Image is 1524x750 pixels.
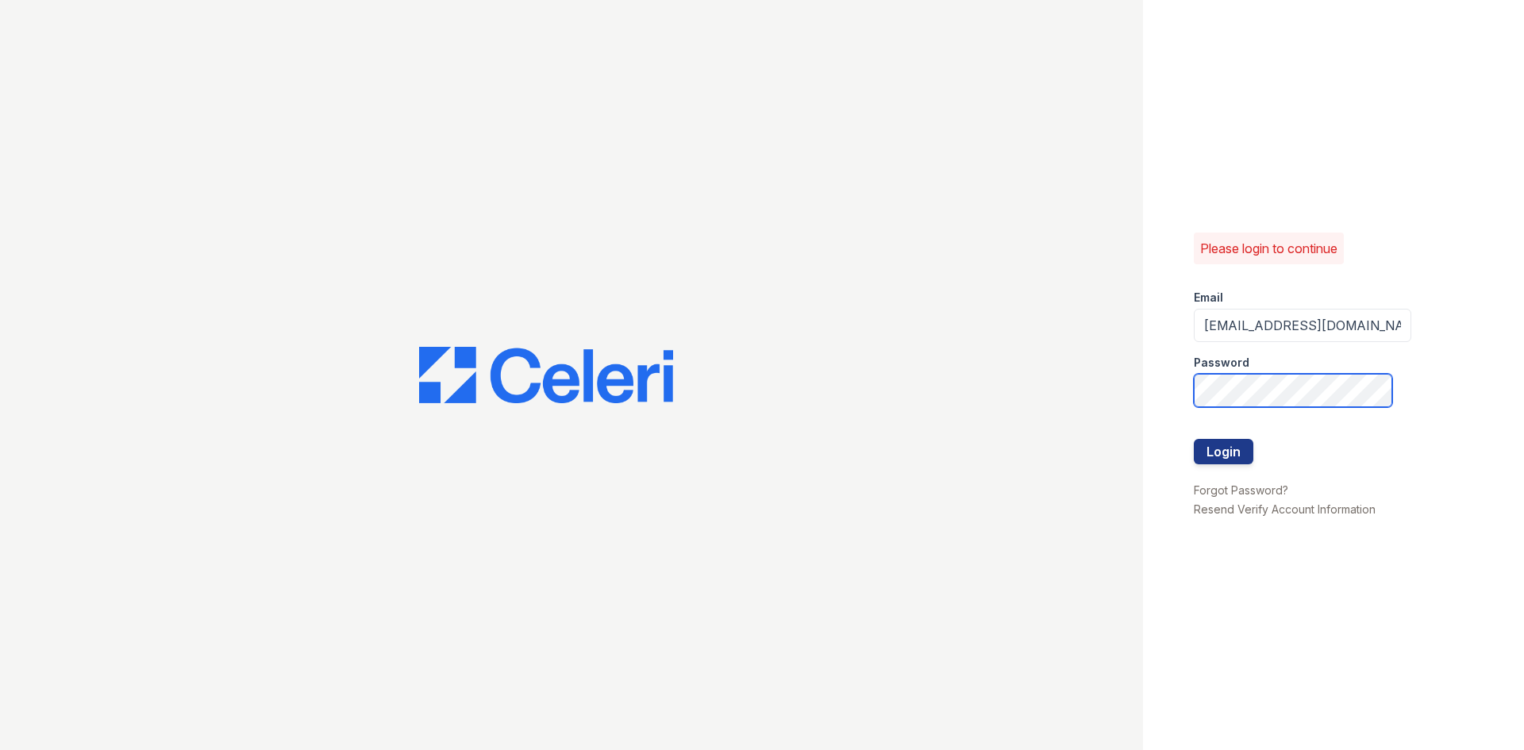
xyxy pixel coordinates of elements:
label: Password [1194,355,1249,371]
a: Resend Verify Account Information [1194,502,1376,516]
button: Login [1194,439,1253,464]
img: CE_Logo_Blue-a8612792a0a2168367f1c8372b55b34899dd931a85d93a1a3d3e32e68fde9ad4.png [419,347,673,404]
p: Please login to continue [1200,239,1337,258]
a: Forgot Password? [1194,483,1288,497]
label: Email [1194,290,1223,306]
